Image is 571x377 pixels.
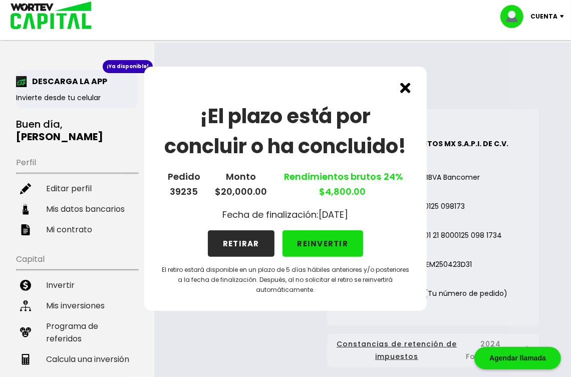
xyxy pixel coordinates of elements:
[500,5,530,28] img: profile-image
[400,83,411,93] img: cross.ed5528e3.svg
[381,170,403,183] span: 24%
[168,169,200,199] p: Pedido 39235
[208,230,274,257] button: RETIRAR
[215,169,267,199] p: Monto $20,000.00
[160,101,411,161] h1: ¡El plazo está por concluir o ha concluido!
[474,347,561,369] div: Agendar llamada
[557,15,571,18] img: icon-down
[160,265,411,295] p: El retiro estará disponible en un plazo de 5 días hábiles anteriores y/o posteriores a la fecha d...
[530,9,557,24] p: Cuenta
[223,207,349,222] p: Fecha de finalización: [DATE]
[281,170,403,198] a: Rendimientos brutos $4,800.00
[282,230,364,257] button: REINVERTIR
